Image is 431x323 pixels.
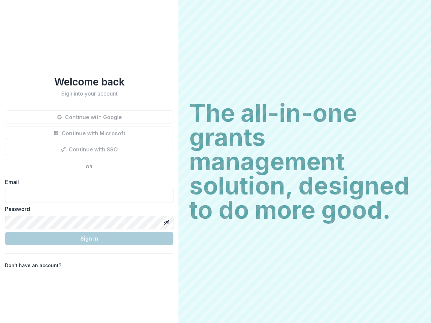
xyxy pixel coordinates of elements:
[5,262,61,269] p: Don't have an account?
[5,178,169,186] label: Email
[5,127,173,140] button: Continue with Microsoft
[5,143,173,156] button: Continue with SSO
[5,110,173,124] button: Continue with Google
[5,232,173,245] button: Sign In
[5,205,169,213] label: Password
[5,91,173,97] h2: Sign into your account
[5,76,173,88] h1: Welcome back
[161,217,172,228] button: Toggle password visibility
